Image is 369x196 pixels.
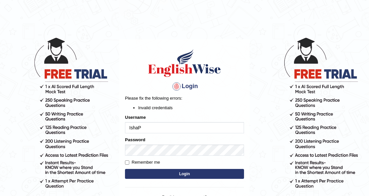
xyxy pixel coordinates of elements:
p: Please fix the following errors: [125,95,244,101]
button: Login [125,169,244,179]
li: Invalid credentials [138,105,244,111]
h4: Login [125,81,244,92]
label: Remember me [125,159,160,166]
label: Username [125,114,146,120]
label: Password [125,137,145,143]
input: Remember me [125,160,129,165]
img: Logo of English Wise sign in for intelligent practice with AI [147,48,222,78]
